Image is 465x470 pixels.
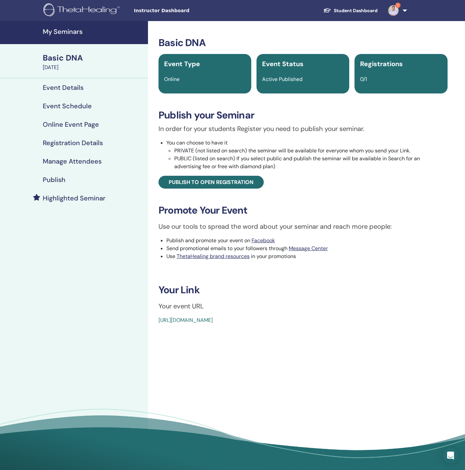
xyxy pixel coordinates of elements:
h4: Event Schedule [43,102,92,110]
span: Active Published [262,76,303,83]
div: Basic DNA [43,52,144,64]
h3: Publish your Seminar [159,109,448,121]
li: You can choose to have it [166,139,448,170]
span: Publish to open registration [169,179,254,186]
span: Instructor Dashboard [134,7,232,14]
li: PUBLIC (listed on search) If you select public and publish the seminar will be available in Searc... [174,155,448,170]
div: Open Intercom Messenger [443,448,458,463]
a: Basic DNA[DATE] [39,52,148,71]
span: Event Type [164,60,200,68]
a: ThetaHealing brand resources [177,253,250,260]
li: Send promotional emails to your followers through [166,245,448,252]
h4: Publish [43,176,65,184]
img: logo.png [43,3,122,18]
div: [DATE] [43,64,144,71]
a: Facebook [252,237,275,244]
span: 0/1 [360,76,367,83]
a: Publish to open registration [159,176,264,189]
li: Publish and promote your event on [166,237,448,245]
li: PRIVATE (not listed on search) the seminar will be available for everyone whom you send your Link. [174,147,448,155]
h4: Online Event Page [43,120,99,128]
a: [URL][DOMAIN_NAME] [159,317,213,324]
h4: Manage Attendees [43,157,102,165]
span: Registrations [360,60,403,68]
h4: My Seminars [43,28,144,36]
span: Online [164,76,180,83]
a: Student Dashboard [318,5,383,17]
p: Your event URL [159,301,448,311]
span: Event Status [262,60,304,68]
li: Use in your promotions [166,252,448,260]
a: Message Center [289,245,328,252]
h3: Basic DNA [159,37,448,49]
img: graduation-cap-white.svg [323,8,331,13]
span: 1 [395,3,401,8]
h3: Promote Your Event [159,204,448,216]
p: Use our tools to spread the word about your seminar and reach more people: [159,222,448,231]
img: default.jpg [388,5,399,16]
p: In order for your students Register you need to publish your seminar. [159,124,448,134]
h4: Event Details [43,84,84,91]
h4: Registration Details [43,139,103,147]
h3: Your Link [159,284,448,296]
h4: Highlighted Seminar [43,194,106,202]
